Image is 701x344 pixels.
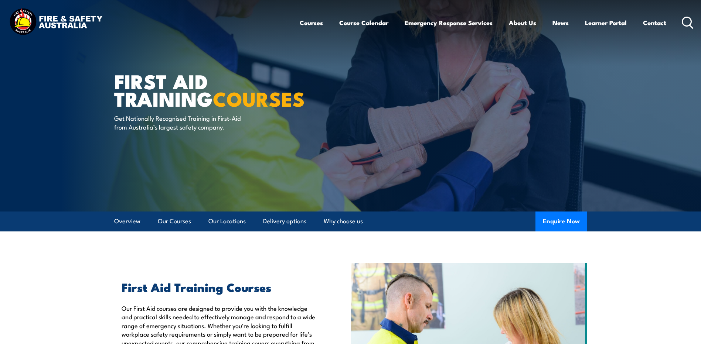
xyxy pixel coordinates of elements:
[535,211,587,231] button: Enquire Now
[300,13,323,32] a: Courses
[114,211,140,231] a: Overview
[405,13,493,32] a: Emergency Response Services
[585,13,627,32] a: Learner Portal
[552,13,569,32] a: News
[158,211,191,231] a: Our Courses
[114,72,297,107] h1: First Aid Training
[114,114,249,131] p: Get Nationally Recognised Training in First-Aid from Australia’s largest safety company.
[339,13,388,32] a: Course Calendar
[643,13,666,32] a: Contact
[509,13,536,32] a: About Us
[324,211,363,231] a: Why choose us
[213,83,305,113] strong: COURSES
[208,211,246,231] a: Our Locations
[263,211,306,231] a: Delivery options
[122,282,317,292] h2: First Aid Training Courses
